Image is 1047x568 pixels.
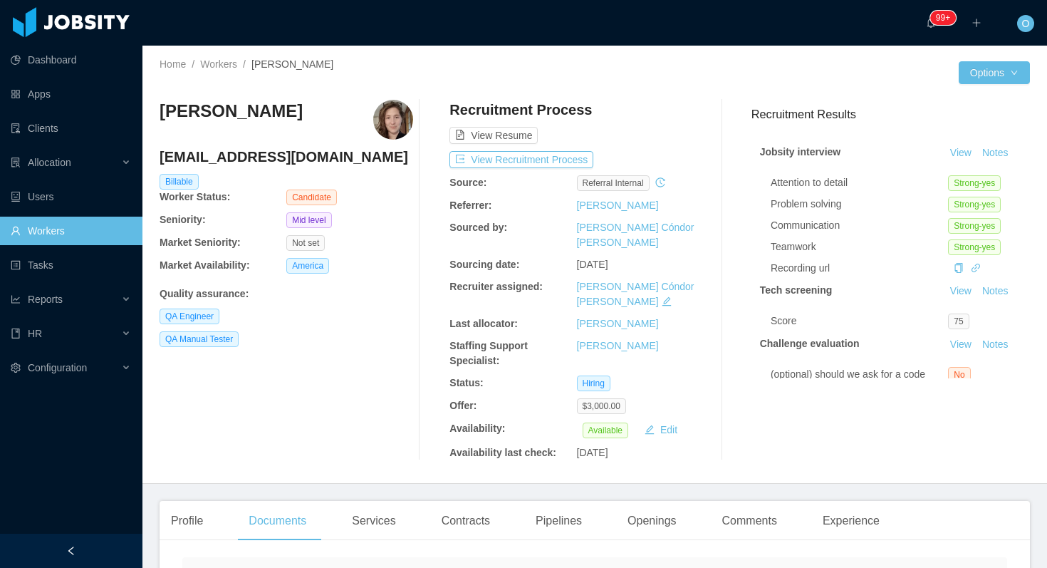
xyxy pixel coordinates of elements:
[616,501,688,541] div: Openings
[28,294,63,305] span: Reports
[430,501,501,541] div: Contracts
[948,239,1001,255] span: Strong-yes
[11,251,131,279] a: icon: profileTasks
[945,339,976,350] a: View
[11,294,21,304] i: icon: line-chart
[449,423,505,434] b: Availability:
[286,212,331,228] span: Mid level
[577,398,626,414] span: $3,000.00
[976,145,1014,162] button: Notes
[160,501,214,541] div: Profile
[449,222,507,233] b: Sourced by:
[577,222,694,248] a: [PERSON_NAME] Cóndor [PERSON_NAME]
[11,158,21,167] i: icon: solution
[1022,15,1030,32] span: O
[160,237,241,248] b: Market Seniority:
[976,283,1014,300] button: Notes
[945,285,976,296] a: View
[11,182,131,211] a: icon: robotUsers
[160,288,249,299] b: Quality assurance :
[449,447,556,458] b: Availability last check:
[771,175,948,190] div: Attention to detail
[160,100,303,123] h3: [PERSON_NAME]
[971,263,981,273] i: icon: link
[976,336,1014,353] button: Notes
[811,501,891,541] div: Experience
[373,100,413,140] img: 3ef3bb2a-abc8-4902-bad7-a289f48c859a_68348c31e91fc-400w.png
[449,151,593,168] button: icon: exportView Recruitment Process
[449,200,491,211] b: Referrer:
[286,235,325,251] span: Not set
[948,314,969,329] span: 75
[449,340,528,366] b: Staffing Support Specialist:
[11,114,131,143] a: icon: auditClients
[954,261,964,276] div: Copy
[662,296,672,306] i: icon: edit
[160,309,219,324] span: QA Engineer
[160,58,186,70] a: Home
[760,146,841,158] strong: Jobsity interview
[11,80,131,108] a: icon: appstoreApps
[160,331,239,347] span: QA Manual Tester
[711,501,788,541] div: Comments
[959,61,1030,84] button: Optionsicon: down
[237,501,318,541] div: Documents
[28,362,87,373] span: Configuration
[771,314,948,329] div: Score
[449,177,486,188] b: Source:
[948,367,970,383] span: No
[192,58,194,70] span: /
[11,329,21,339] i: icon: book
[524,501,593,541] div: Pipelines
[577,281,694,307] a: [PERSON_NAME] Cóndor [PERSON_NAME]
[449,400,476,411] b: Offer:
[160,214,206,225] b: Seniority:
[449,259,519,270] b: Sourcing date:
[577,318,659,329] a: [PERSON_NAME]
[11,363,21,373] i: icon: setting
[771,197,948,212] div: Problem solving
[945,147,976,158] a: View
[926,18,936,28] i: icon: bell
[577,200,659,211] a: [PERSON_NAME]
[771,261,948,276] div: Recording url
[449,377,483,388] b: Status:
[449,318,518,329] b: Last allocator:
[160,259,250,271] b: Market Availability:
[577,259,608,270] span: [DATE]
[28,157,71,168] span: Allocation
[971,262,981,274] a: icon: link
[751,105,1030,123] h3: Recruitment Results
[760,284,833,296] strong: Tech screening
[639,421,683,438] button: icon: editEdit
[160,174,199,190] span: Billable
[200,58,237,70] a: Workers
[577,376,610,391] span: Hiring
[160,191,230,202] b: Worker Status:
[930,11,956,25] sup: 1638
[948,175,1001,191] span: Strong-yes
[655,177,665,187] i: icon: history
[449,127,538,144] button: icon: file-textView Resume
[449,154,593,165] a: icon: exportView Recruitment Process
[11,46,131,74] a: icon: pie-chartDashboard
[340,501,407,541] div: Services
[11,217,131,245] a: icon: userWorkers
[449,130,538,141] a: icon: file-textView Resume
[771,218,948,233] div: Communication
[251,58,333,70] span: [PERSON_NAME]
[449,281,543,292] b: Recruiter assigned:
[28,328,42,339] span: HR
[286,190,337,205] span: Candidate
[948,197,1001,212] span: Strong-yes
[760,338,860,349] strong: Challenge evaluation
[577,447,608,458] span: [DATE]
[577,175,650,191] span: Referral internal
[243,58,246,70] span: /
[160,147,413,167] h4: [EMAIL_ADDRESS][DOMAIN_NAME]
[771,239,948,254] div: Teamwork
[771,367,948,397] div: (optional) should we ask for a code refactor and make a new evaluation?
[948,218,1001,234] span: Strong-yes
[954,263,964,273] i: icon: copy
[286,258,329,274] span: America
